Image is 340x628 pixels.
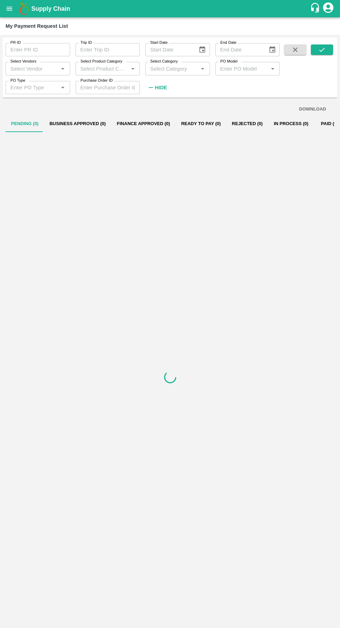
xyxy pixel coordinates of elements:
button: Open [128,64,137,73]
label: Trip ID [80,40,92,46]
div: account of current user [322,1,334,16]
button: open drawer [1,1,17,17]
input: Enter PR ID [6,43,70,56]
label: Start Date [150,40,168,46]
input: Select Category [147,64,196,73]
label: PR ID [10,40,21,46]
input: Enter Purchase Order ID [76,81,140,94]
input: Select Product Category [78,64,127,73]
input: Enter Trip ID [76,43,140,56]
input: Enter PO Model [218,64,266,73]
strong: Hide [155,85,167,90]
label: End Date [220,40,236,46]
button: Pending (0) [6,115,44,132]
b: Supply Chain [31,5,70,12]
button: Ready To Pay (0) [176,115,226,132]
img: logo [17,2,31,16]
input: End Date [215,43,263,56]
input: Enter PO Type [8,83,57,92]
input: Start Date [145,43,193,56]
label: PO Model [220,59,238,64]
label: Purchase Order ID [80,78,113,83]
input: Select Vendor [8,64,57,73]
button: Rejected (0) [226,115,268,132]
label: PO Type [10,78,25,83]
div: customer-support [310,2,322,15]
button: Hide [145,82,169,93]
button: DOWNLOAD [296,103,329,115]
a: Supply Chain [31,4,310,14]
button: Open [58,83,67,92]
button: Choose date [196,43,209,56]
label: Select Product Category [80,59,122,64]
button: Business Approved (0) [44,115,111,132]
div: My Payment Request List [6,22,68,31]
button: Finance Approved (0) [111,115,176,132]
label: Select Vendors [10,59,36,64]
label: Select Category [150,59,178,64]
button: In Process (0) [268,115,314,132]
button: Open [198,64,207,73]
button: Choose date [266,43,279,56]
button: Open [268,64,277,73]
button: Open [58,64,67,73]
